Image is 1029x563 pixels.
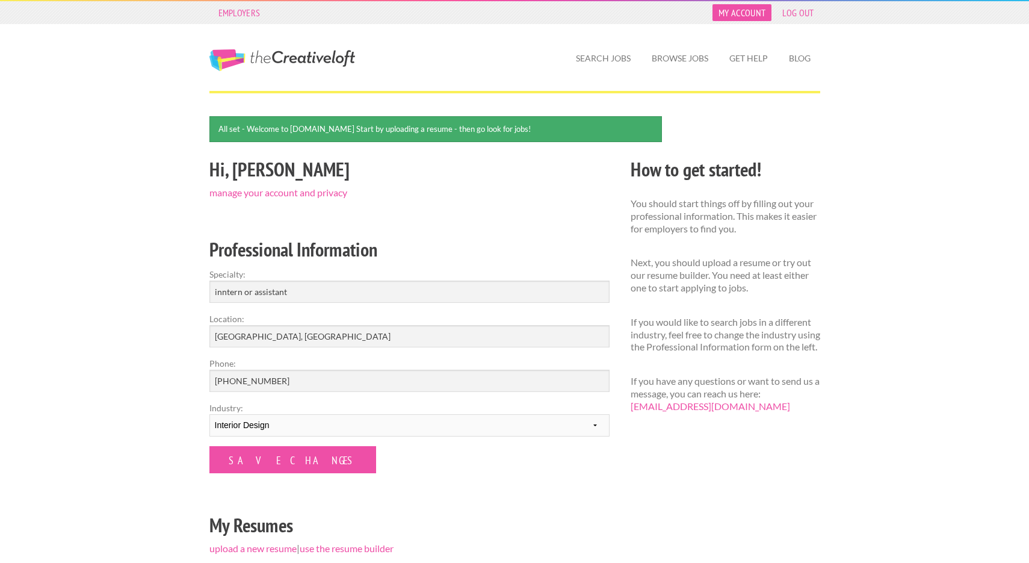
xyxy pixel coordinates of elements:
input: Optional [209,370,610,392]
label: Industry: [209,402,610,414]
h2: Hi, [PERSON_NAME] [209,156,610,183]
p: If you have any questions or want to send us a message, you can reach us here: [631,375,820,412]
a: Browse Jobs [642,45,718,72]
a: Search Jobs [566,45,640,72]
a: The Creative Loft [209,49,355,71]
h2: How to get started! [631,156,820,183]
a: My Account [712,4,771,21]
h2: Professional Information [209,236,610,263]
label: Specialty: [209,268,610,281]
p: You should start things off by filling out your professional information. This makes it easier fo... [631,198,820,235]
label: Location: [209,313,610,325]
a: manage your account and privacy [209,187,347,198]
p: Next, you should upload a resume or try out our resume builder. You need at least either one to s... [631,257,820,294]
a: use the resume builder [300,543,394,554]
a: [EMAIL_ADDRESS][DOMAIN_NAME] [631,400,790,412]
a: Log Out [776,4,820,21]
div: All set - Welcome to [DOMAIN_NAME] Start by uploading a resume - then go look for jobs! [209,116,663,142]
a: upload a new resume [209,543,297,554]
a: Blog [779,45,820,72]
p: If you would like to search jobs in a different industry, feel free to change the industry using ... [631,316,820,353]
a: Employers [212,4,267,21]
a: Get Help [720,45,777,72]
label: Phone: [209,357,610,370]
h2: My Resumes [209,512,610,539]
input: Save Changes [209,446,376,473]
input: e.g. New York, NY [209,325,610,347]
